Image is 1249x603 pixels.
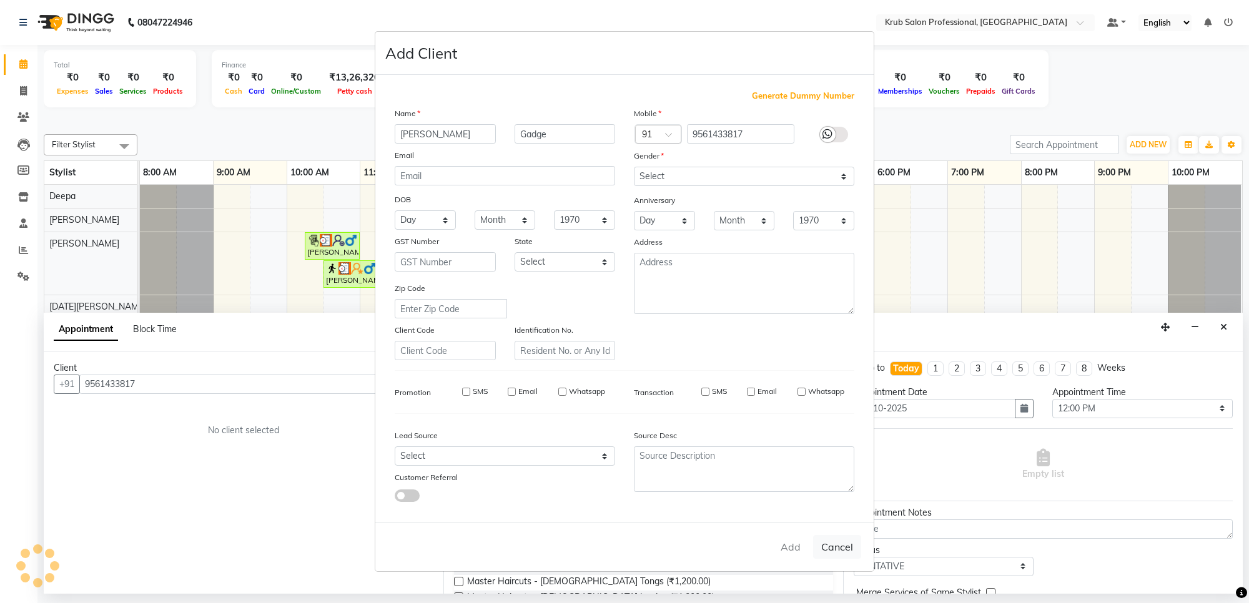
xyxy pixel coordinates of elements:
label: Lead Source [395,430,438,441]
label: GST Number [395,236,439,247]
input: Email [395,166,615,185]
label: Address [634,237,663,248]
button: Cancel [813,535,861,559]
label: DOB [395,194,411,205]
label: Anniversary [634,195,675,206]
label: Source Desc [634,430,677,441]
input: Client Code [395,341,496,360]
label: Transaction [634,387,674,398]
input: Last Name [515,124,616,144]
span: Generate Dummy Number [752,90,854,102]
label: Name [395,108,420,119]
input: Mobile [687,124,795,144]
label: SMS [473,386,488,397]
label: Client Code [395,325,435,336]
label: Zip Code [395,283,425,294]
label: Mobile [634,108,661,119]
input: GST Number [395,252,496,272]
label: Email [395,150,414,161]
label: Whatsapp [808,386,844,397]
h4: Add Client [385,42,457,64]
label: Email [518,386,538,397]
input: Enter Zip Code [395,299,507,318]
label: Customer Referral [395,472,458,483]
label: Promotion [395,387,431,398]
label: SMS [712,386,727,397]
label: Email [758,386,777,397]
input: First Name [395,124,496,144]
label: State [515,236,533,247]
label: Whatsapp [569,386,605,397]
label: Identification No. [515,325,573,336]
label: Gender [634,150,664,162]
input: Resident No. or Any Id [515,341,616,360]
